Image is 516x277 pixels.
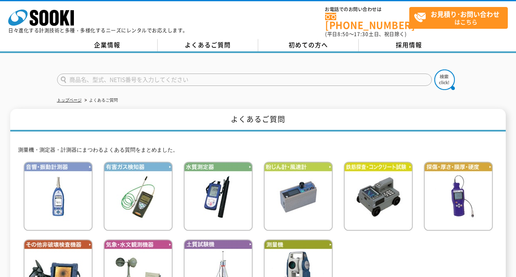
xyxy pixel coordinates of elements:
img: 粉じん計・風速計 [264,162,333,231]
span: 初めての方へ [289,40,328,49]
a: トップページ [57,98,82,102]
a: お見積り･お問い合わせはこちら [409,7,508,29]
h1: よくあるご質問 [10,109,506,132]
img: 音響・振動計測器 [23,162,93,231]
span: 17:30 [354,30,369,38]
a: 初めての方へ [258,39,359,51]
a: 企業情報 [57,39,158,51]
input: 商品名、型式、NETIS番号を入力してください [57,74,432,86]
p: 測量機・測定器・計測器にまつわるよくある質問をまとめました。 [18,146,498,155]
span: はこちら [414,7,507,28]
a: 採用情報 [359,39,459,51]
span: 8:50 [337,30,349,38]
li: よくあるご質問 [83,96,118,105]
span: お電話でのお問い合わせは [325,7,409,12]
a: [PHONE_NUMBER] [325,13,409,30]
span: (平日 ～ 土日、祝日除く) [325,30,406,38]
img: 鉄筋検査・コンクリート試験 [344,162,413,231]
img: 探傷・厚さ・膜厚・硬度 [424,162,493,231]
img: btn_search.png [434,69,455,90]
img: 水質測定器 [183,162,253,231]
p: 日々進化する計測技術と多種・多様化するニーズにレンタルでお応えします。 [8,28,188,33]
strong: お見積り･お問い合わせ [431,9,500,19]
a: よくあるご質問 [158,39,258,51]
img: 有害ガス検知器 [103,162,173,231]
